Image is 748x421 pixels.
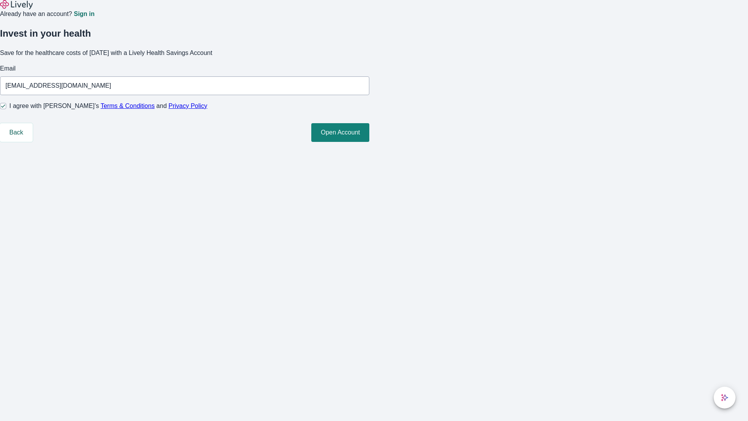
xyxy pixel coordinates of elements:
svg: Lively AI Assistant [721,394,729,402]
a: Sign in [74,11,94,17]
a: Privacy Policy [169,103,208,109]
span: I agree with [PERSON_NAME]’s and [9,101,207,111]
button: Open Account [311,123,369,142]
a: Terms & Conditions [101,103,155,109]
button: chat [714,387,736,409]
